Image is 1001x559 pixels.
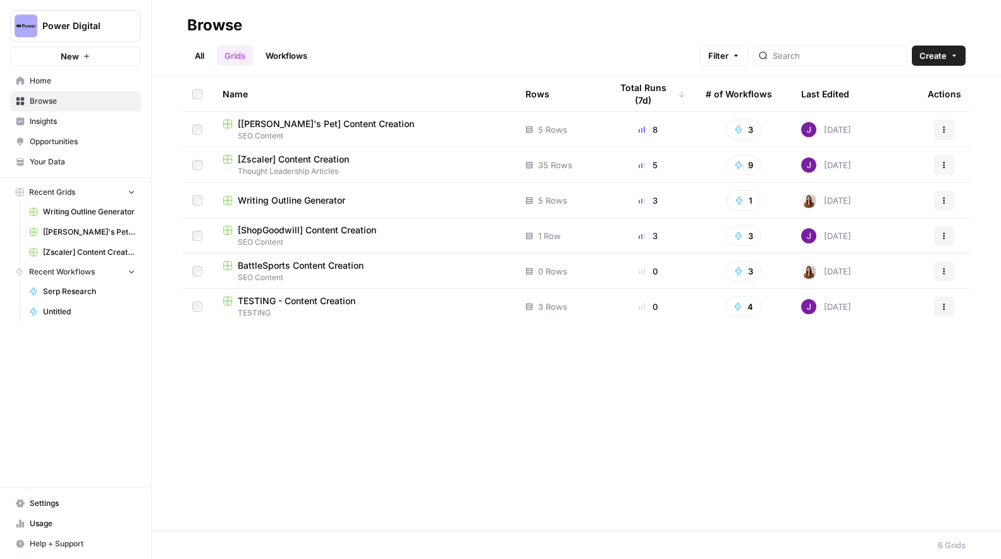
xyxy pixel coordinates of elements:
a: TESTING - Content CreationTESTING [223,295,505,319]
span: [[PERSON_NAME]'s Pet] Content Creation [238,118,414,130]
button: Filter [700,46,748,66]
span: SEO Content [223,272,505,283]
div: 0 [611,265,685,278]
span: Recent Workflows [29,266,95,278]
span: Browse [30,95,135,107]
a: Your Data [10,152,141,172]
a: BattleSports Content CreationSEO Content [223,259,505,283]
span: Insights [30,116,135,127]
a: Browse [10,91,141,111]
span: 1 Row [538,230,561,242]
span: Create [919,49,947,62]
button: 1 [727,190,761,211]
img: nj1ssy6o3lyd6ijko0eoja4aphzn [801,122,816,137]
img: p1bzgn1ftddsb7e41hei5th8zhkm [801,193,816,208]
span: 5 Rows [538,194,567,207]
span: 3 Rows [538,300,567,313]
span: Filter [708,49,728,62]
a: Writing Outline Generator [223,194,505,207]
a: Grids [217,46,253,66]
div: [DATE] [801,264,851,279]
span: [ShopGoodwill] Content Creation [238,224,376,236]
span: Writing Outline Generator [238,194,345,207]
div: 6 Grids [938,539,966,551]
div: [DATE] [801,228,851,243]
span: Untitled [43,306,135,317]
button: 3 [726,120,761,140]
button: 4 [725,297,761,317]
a: [ShopGoodwill] Content CreationSEO Content [223,224,505,248]
span: Usage [30,518,135,529]
button: Workspace: Power Digital [10,10,141,42]
div: 3 [611,230,685,242]
button: 9 [726,155,761,175]
div: [DATE] [801,122,851,137]
a: [Zscaler] Content CreationThought Leadership Articles [223,153,505,177]
span: Power Digital [42,20,119,32]
span: Serp Research [43,286,135,297]
span: 35 Rows [538,159,572,171]
button: Create [912,46,966,66]
div: [DATE] [801,299,851,314]
a: [[PERSON_NAME]'s Pet] Content CreationSEO Content [223,118,505,142]
span: Your Data [30,156,135,168]
img: nj1ssy6o3lyd6ijko0eoja4aphzn [801,299,816,314]
a: Insights [10,111,141,132]
div: 3 [611,194,685,207]
span: Recent Grids [29,187,75,198]
div: 8 [611,123,685,136]
div: 0 [611,300,685,313]
div: Rows [525,77,550,111]
span: [Zscaler] Content Creation [238,153,349,166]
div: [DATE] [801,157,851,173]
span: Settings [30,498,135,509]
div: Last Edited [801,77,849,111]
div: [DATE] [801,193,851,208]
button: Recent Grids [10,183,141,202]
a: Untitled [23,302,141,322]
span: SEO Content [223,130,505,142]
span: Opportunities [30,136,135,147]
span: New [61,50,79,63]
input: Search [773,49,901,62]
div: Name [223,77,505,111]
span: 5 Rows [538,123,567,136]
span: 0 Rows [538,265,567,278]
a: [[PERSON_NAME]'s Pet] Content Creation [23,222,141,242]
img: p1bzgn1ftddsb7e41hei5th8zhkm [801,264,816,279]
div: Total Runs (7d) [611,77,685,111]
a: Opportunities [10,132,141,152]
span: TESTING - Content Creation [238,295,355,307]
button: New [10,47,141,66]
a: Home [10,71,141,91]
a: Settings [10,493,141,513]
span: Writing Outline Generator [43,206,135,218]
a: Serp Research [23,281,141,302]
button: Help + Support [10,534,141,554]
span: Thought Leadership Articles [223,166,505,177]
a: [Zscaler] Content Creation [23,242,141,262]
button: 3 [726,226,761,246]
span: BattleSports Content Creation [238,259,364,272]
span: [[PERSON_NAME]'s Pet] Content Creation [43,226,135,238]
div: Actions [928,77,961,111]
span: Help + Support [30,538,135,550]
span: [Zscaler] Content Creation [43,247,135,258]
img: Power Digital Logo [15,15,37,37]
a: Writing Outline Generator [23,202,141,222]
div: Browse [187,15,242,35]
a: Usage [10,513,141,534]
div: 5 [611,159,685,171]
span: SEO Content [223,236,505,248]
img: nj1ssy6o3lyd6ijko0eoja4aphzn [801,228,816,243]
button: 3 [726,261,761,281]
span: TESTING [223,307,505,319]
span: Home [30,75,135,87]
img: nj1ssy6o3lyd6ijko0eoja4aphzn [801,157,816,173]
button: Recent Workflows [10,262,141,281]
div: # of Workflows [706,77,772,111]
a: All [187,46,212,66]
a: Workflows [258,46,315,66]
